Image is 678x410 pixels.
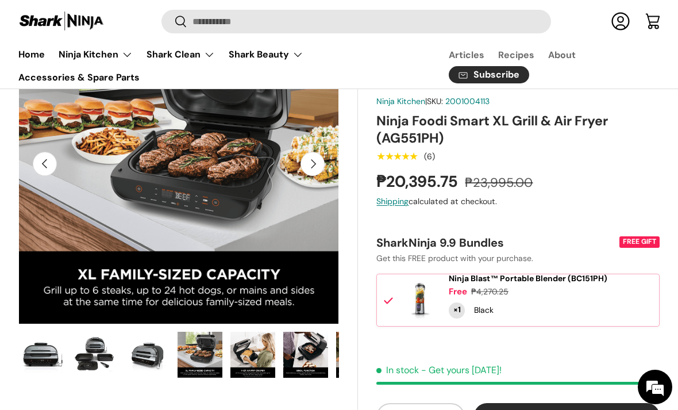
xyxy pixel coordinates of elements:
div: calculated at checkout. [376,196,660,208]
a: Recipes [498,44,534,66]
div: ₱4,270.25 [471,286,509,298]
img: Ninja Foodi Smart XL Grill & Air Fryer (AG551PH) [336,332,381,378]
strong: ₱20,395.75 [376,171,461,191]
div: SharkNinja 9.9 Bundles [376,236,617,251]
a: Ninja Kitchen [376,96,425,106]
a: 2001004113 [445,96,490,106]
span: ★★★★★ [376,151,417,162]
div: FREE GIFT [619,237,659,248]
a: Articles [449,44,484,66]
span: | [425,96,490,106]
div: (6) [424,152,435,161]
span: SKU: [427,96,443,106]
a: Subscribe [449,66,529,84]
span: In stock [376,364,419,376]
span: Subscribe [473,71,519,80]
div: Black [474,304,494,316]
p: - Get yours [DATE]! [421,364,502,376]
a: Shipping [376,197,409,207]
summary: Shark Beauty [222,43,310,66]
img: ninja-foodi-smart-xl-grill-and-air-fryer-left-side-view-shark-ninja-philippines [125,332,169,378]
img: Ninja Foodi Smart XL Grill & Air Fryer (AG551PH) [178,332,222,378]
media-gallery: Gallery Viewer [18,3,339,382]
summary: Shark Clean [140,43,222,66]
a: About [548,44,576,66]
h1: Ninja Foodi Smart XL Grill & Air Fryer (AG551PH) [376,112,660,147]
div: Quantity [449,302,465,319]
img: ninja-foodi-smart-xl-grill-and-air-fryer-full-parts-view-shark-ninja-philippines [72,332,117,378]
a: Accessories & Spare Parts [18,66,140,89]
nav: Primary [18,43,421,89]
div: 5.0 out of 5.0 stars [376,151,417,162]
img: Ninja Foodi Smart XL Grill & Air Fryer (AG551PH) [283,332,328,378]
div: Free [449,286,467,298]
nav: Secondary [421,43,660,89]
span: Get this FREE product with your purchase. [376,254,533,264]
img: Ninja Foodi Smart XL Grill & Air Fryer (AG551PH) [230,332,275,378]
s: ₱23,995.00 [465,174,533,191]
img: ninja-foodi-smart-xl-grill-and-air-fryer-full-view-shark-ninja-philippines [19,332,64,378]
a: Home [18,43,45,66]
summary: Ninja Kitchen [52,43,140,66]
a: Ninja Blast™ Portable Blender (BC151PH) [449,274,607,283]
img: Shark Ninja Philippines [18,10,105,33]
